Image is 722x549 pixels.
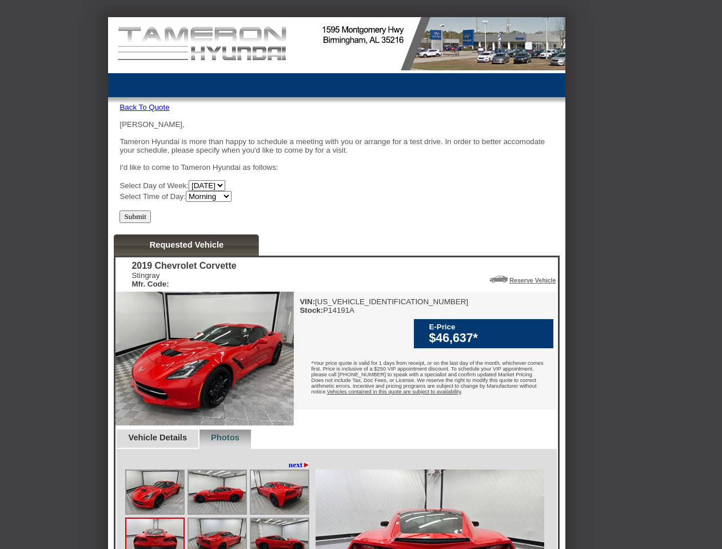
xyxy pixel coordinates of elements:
[128,433,187,442] a: Vehicle Details
[302,460,310,469] span: ►
[429,331,548,345] div: $46,637*
[300,306,323,315] b: Stock:
[119,103,169,112] a: Back To Quote
[150,240,224,249] a: Requested Vehicle
[115,292,294,425] img: 2019 Chevrolet Corvette
[429,323,548,331] div: E-Price
[119,210,151,223] input: Submit
[211,433,240,442] a: Photos
[490,276,508,283] img: Icon_ReserveVehicleCar.png
[131,280,169,288] b: Mfr. Code:
[300,297,315,306] b: VIN:
[189,471,246,514] img: Image.aspx
[131,271,236,288] div: Stingray
[119,120,554,202] div: [PERSON_NAME], Tameron Hyundai is more than happy to schedule a meeting with you or arrange for a...
[509,277,556,284] a: Reserve Vehicle
[327,389,461,395] u: Vehicles contained in this quote are subject to availability
[126,471,184,514] img: Image.aspx
[289,460,310,470] a: next►
[131,261,236,271] div: 2019 Chevrolet Corvette
[251,471,308,514] img: Image.aspx
[294,352,557,406] div: *Your price quote is valid for 1 days from receipt, or on the last day of the month, whichever co...
[300,297,468,315] div: [US_VEHICLE_IDENTIFICATION_NUMBER] P14191A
